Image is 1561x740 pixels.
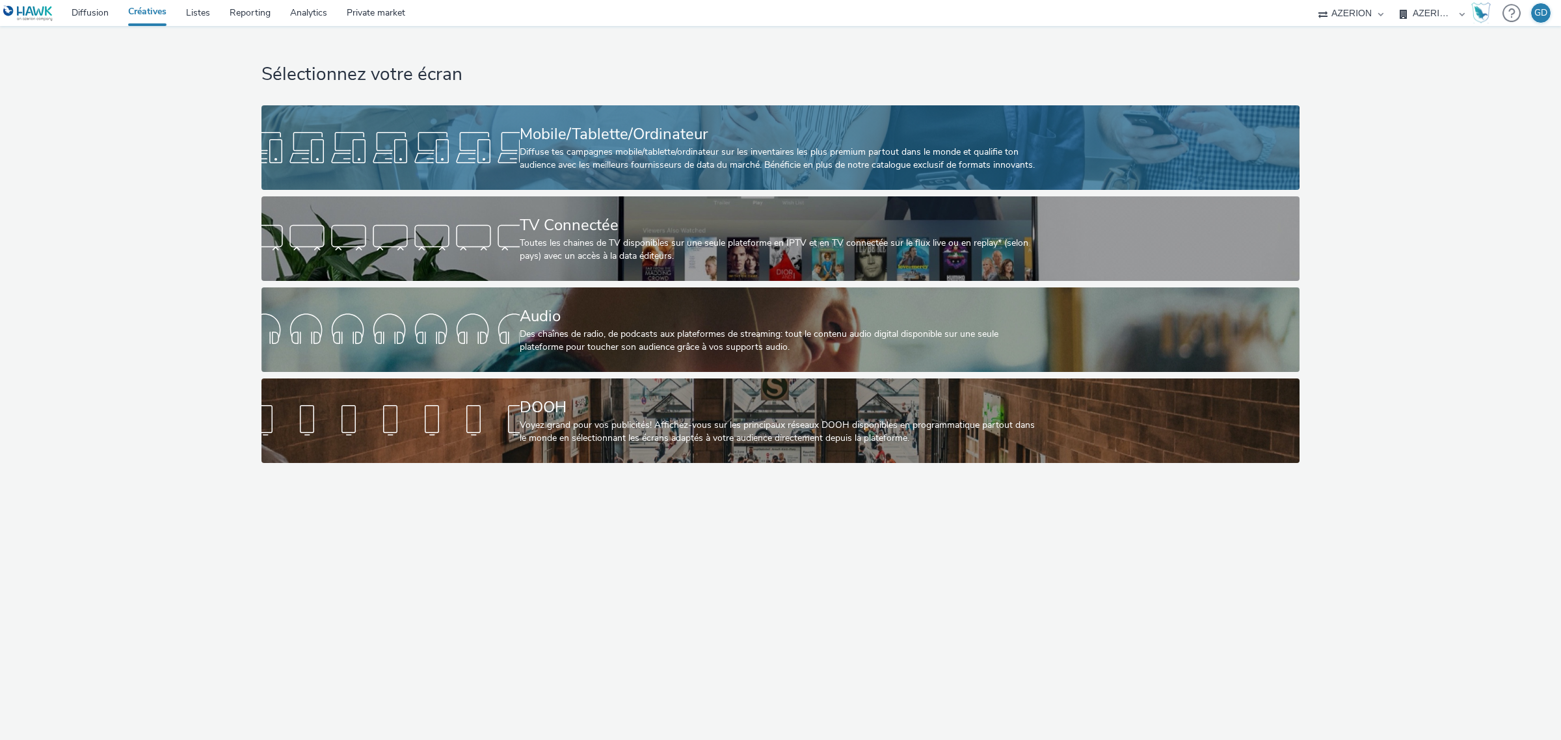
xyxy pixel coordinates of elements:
[520,396,1036,419] div: DOOH
[520,214,1036,237] div: TV Connectée
[261,62,1299,87] h1: Sélectionnez votre écran
[1471,3,1496,23] a: Hawk Academy
[3,5,53,21] img: undefined Logo
[261,105,1299,190] a: Mobile/Tablette/OrdinateurDiffuse tes campagnes mobile/tablette/ordinateur sur les inventaires le...
[520,419,1036,445] div: Voyez grand pour vos publicités! Affichez-vous sur les principaux réseaux DOOH disponibles en pro...
[261,196,1299,281] a: TV ConnectéeToutes les chaines de TV disponibles sur une seule plateforme en IPTV et en TV connec...
[520,146,1036,172] div: Diffuse tes campagnes mobile/tablette/ordinateur sur les inventaires les plus premium partout dan...
[520,305,1036,328] div: Audio
[520,123,1036,146] div: Mobile/Tablette/Ordinateur
[261,378,1299,463] a: DOOHVoyez grand pour vos publicités! Affichez-vous sur les principaux réseaux DOOH disponibles en...
[1534,3,1547,23] div: GD
[261,287,1299,372] a: AudioDes chaînes de radio, de podcasts aux plateformes de streaming: tout le contenu audio digita...
[520,328,1036,354] div: Des chaînes de radio, de podcasts aux plateformes de streaming: tout le contenu audio digital dis...
[1471,3,1491,23] img: Hawk Academy
[520,237,1036,263] div: Toutes les chaines de TV disponibles sur une seule plateforme en IPTV et en TV connectée sur le f...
